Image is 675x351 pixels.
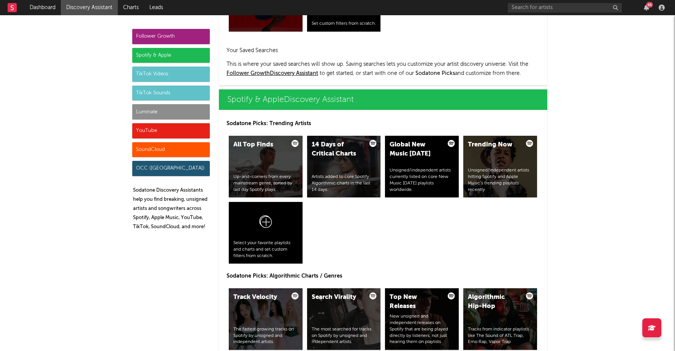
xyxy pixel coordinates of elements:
div: The fastest growing tracks on Spotify by unsigned and independent artists. [233,326,298,345]
div: Unsigned/independent artists hitting Spotify and Apple Music’s trending playlists recently. [468,167,532,193]
div: All Top Finds [233,140,285,149]
div: 14 Days of Critical Charts [312,140,363,159]
a: Global New Music [DATE]Unsigned/independent artists currently listed on core New Music [DATE] pla... [385,136,459,197]
a: Trending NowUnsigned/independent artists hitting Spotify and Apple Music’s trending playlists rec... [463,136,537,197]
div: Luminate [132,104,210,119]
button: 46 [644,5,649,11]
div: Algorithmic Hip-Hop [468,293,520,311]
div: Follower Growth [132,29,210,44]
div: TikTok Sounds [132,86,210,101]
a: All Top FindsUp-and-comers from every mainstream genre, sorted by last day Spotify plays. [229,136,303,197]
div: Set custom filters from scratch. [312,21,376,27]
a: Select your favorite playlists and charts and set custom filters from scratch. [229,202,303,264]
input: Search for artists [508,3,622,13]
p: Sodatone Picks: Trending Artists [227,119,540,128]
a: 14 Days of Critical ChartsArtists added to core Spotify Algorithmic charts in the last 14 days. [307,136,381,197]
div: Unsigned/independent artists currently listed on core New Music [DATE] playlists worldwide. [390,167,454,193]
div: Search Virality [312,293,363,302]
a: Search ViralityThe most searched for tracks on Spotify by unsigned and independent artists. [307,288,381,350]
p: Sodatone Discovery Assistants help you find breaking, unsigned artists and songwriters across Spo... [133,186,210,232]
div: Track Velocity [233,293,285,302]
div: SoundCloud [132,142,210,157]
div: Spotify & Apple [132,48,210,63]
a: Spotify & AppleDiscovery Assistant [219,89,547,110]
span: Sodatone Picks [415,71,455,76]
div: Trending Now [468,140,520,149]
p: This is where your saved searches will show up. Saving searches lets you customize your artist di... [227,60,540,78]
div: Artists added to core Spotify Algorithmic charts in the last 14 days. [312,174,376,193]
a: Top New ReleasesNew unsigned and independent releases on Spotify that are being played directly b... [385,288,459,350]
div: Global New Music [DATE] [390,140,441,159]
div: Select your favorite playlists and charts and set custom filters from scratch. [233,240,298,259]
div: Up-and-comers from every mainstream genre, sorted by last day Spotify plays. [233,174,298,193]
div: The most searched for tracks on Spotify by unsigned and independent artists. [312,326,376,345]
div: OCC ([GEOGRAPHIC_DATA]) [132,161,210,176]
div: Tracks from indicator playlists like The Sound of ATL Trap, Emo Rap, Vapor Trap [468,326,532,345]
div: YouTube [132,123,210,138]
a: Track VelocityThe fastest growing tracks on Spotify by unsigned and independent artists. [229,288,303,350]
div: Top New Releases [390,293,441,311]
div: TikTok Videos [132,67,210,82]
a: Follower GrowthDiscovery Assistant [227,71,318,76]
p: Sodatone Picks: Algorithmic Charts / Genres [227,272,540,281]
div: New unsigned and independent releases on Spotify that are being played directly by listeners, not... [390,313,454,345]
h2: Your Saved Searches [227,46,540,55]
a: Algorithmic Hip-HopTracks from indicator playlists like The Sound of ATL Trap, Emo Rap, Vapor Trap [463,288,537,350]
div: 46 [646,2,653,8]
